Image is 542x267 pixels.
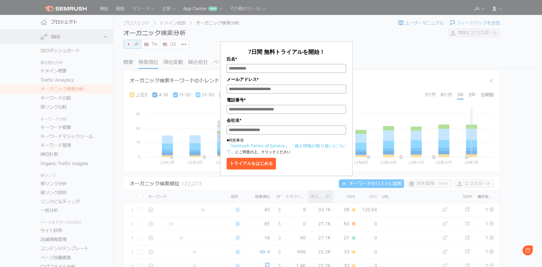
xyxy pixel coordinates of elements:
[227,143,346,154] a: 「個人情報の取り扱いについて」
[227,143,289,149] a: 「Semrush Terms of Service」
[248,48,325,55] span: 7日間 無料トライアルを開始！
[487,243,535,260] iframe: Help widget launcher
[227,137,346,155] p: ■同意事項 にご同意の上、クリックください
[227,76,346,83] label: メールアドレス*
[227,97,346,103] label: 電話番号*
[227,158,276,169] button: トライアルをはじめる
